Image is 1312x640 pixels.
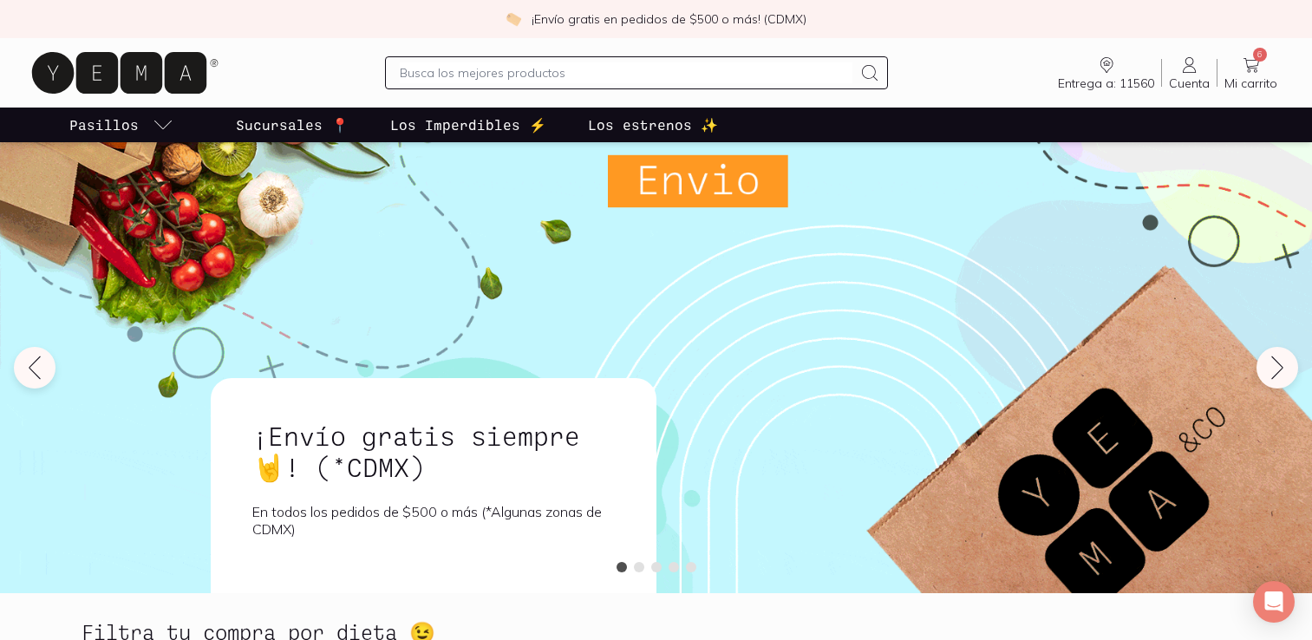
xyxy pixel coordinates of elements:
[400,62,852,83] input: Busca los mejores productos
[236,114,349,135] p: Sucursales 📍
[69,114,139,135] p: Pasillos
[252,503,615,538] p: En todos los pedidos de $500 o más (*Algunas zonas de CDMX)
[1162,55,1217,91] a: Cuenta
[506,11,521,27] img: check
[232,108,352,142] a: Sucursales 📍
[1051,55,1161,91] a: Entrega a: 11560
[66,108,177,142] a: pasillo-todos-link
[588,114,718,135] p: Los estrenos ✨
[390,114,546,135] p: Los Imperdibles ⚡️
[532,10,806,28] p: ¡Envío gratis en pedidos de $500 o más! (CDMX)
[1217,55,1284,91] a: 6Mi carrito
[252,420,615,482] h1: ¡Envío gratis siempre🤘! (*CDMX)
[584,108,721,142] a: Los estrenos ✨
[1058,75,1154,91] span: Entrega a: 11560
[1253,581,1295,623] div: Open Intercom Messenger
[1169,75,1210,91] span: Cuenta
[1253,48,1267,62] span: 6
[387,108,550,142] a: Los Imperdibles ⚡️
[1224,75,1277,91] span: Mi carrito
